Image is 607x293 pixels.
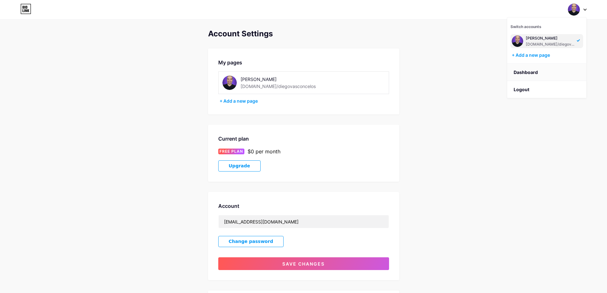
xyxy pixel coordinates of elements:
[526,42,575,47] div: [DOMAIN_NAME]/diegovasconcelos
[241,83,316,90] div: [DOMAIN_NAME]/diegovasconcelos
[218,160,261,172] button: Upgrade
[218,135,389,143] div: Current plan
[218,59,389,66] div: My pages
[229,163,250,169] span: Upgrade
[507,81,586,98] li: Logout
[218,236,284,247] button: Change password
[526,36,575,41] div: [PERSON_NAME]
[512,35,523,47] img: diegovasconcelos
[241,76,331,83] div: [PERSON_NAME]
[512,52,583,58] div: + Add a new page
[510,24,541,29] span: Switch accounts
[220,149,243,154] span: FREE PLAN
[218,257,389,270] button: Save changes
[568,4,580,16] img: diegovasconcelos
[282,261,325,267] span: Save changes
[219,215,389,228] input: Email
[208,29,399,38] div: Account Settings
[218,202,389,210] div: Account
[507,64,586,81] a: Dashboard
[220,98,389,104] div: + Add a new page
[248,148,280,155] div: $0 per month
[229,239,273,244] span: Change password
[222,76,237,90] img: diegovasconcelos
